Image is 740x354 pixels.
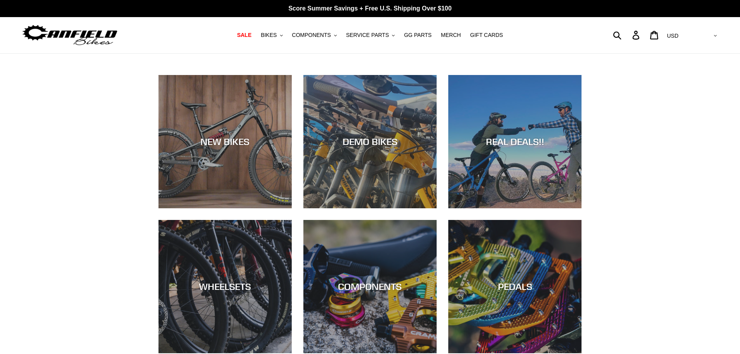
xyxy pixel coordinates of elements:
[233,30,255,40] a: SALE
[342,30,399,40] button: SERVICE PARTS
[237,32,251,38] span: SALE
[261,32,277,38] span: BIKES
[466,30,507,40] a: GIFT CARDS
[288,30,341,40] button: COMPONENTS
[448,220,582,353] a: PEDALS
[470,32,503,38] span: GIFT CARDS
[158,136,292,147] div: NEW BIKES
[303,75,437,208] a: DEMO BIKES
[303,136,437,147] div: DEMO BIKES
[437,30,465,40] a: MERCH
[21,23,118,47] img: Canfield Bikes
[404,32,432,38] span: GG PARTS
[303,220,437,353] a: COMPONENTS
[448,75,582,208] a: REAL DEALS!!
[617,26,637,44] input: Search
[346,32,389,38] span: SERVICE PARTS
[158,220,292,353] a: WHEELSETS
[303,281,437,292] div: COMPONENTS
[448,136,582,147] div: REAL DEALS!!
[400,30,435,40] a: GG PARTS
[448,281,582,292] div: PEDALS
[158,281,292,292] div: WHEELSETS
[292,32,331,38] span: COMPONENTS
[441,32,461,38] span: MERCH
[257,30,286,40] button: BIKES
[158,75,292,208] a: NEW BIKES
